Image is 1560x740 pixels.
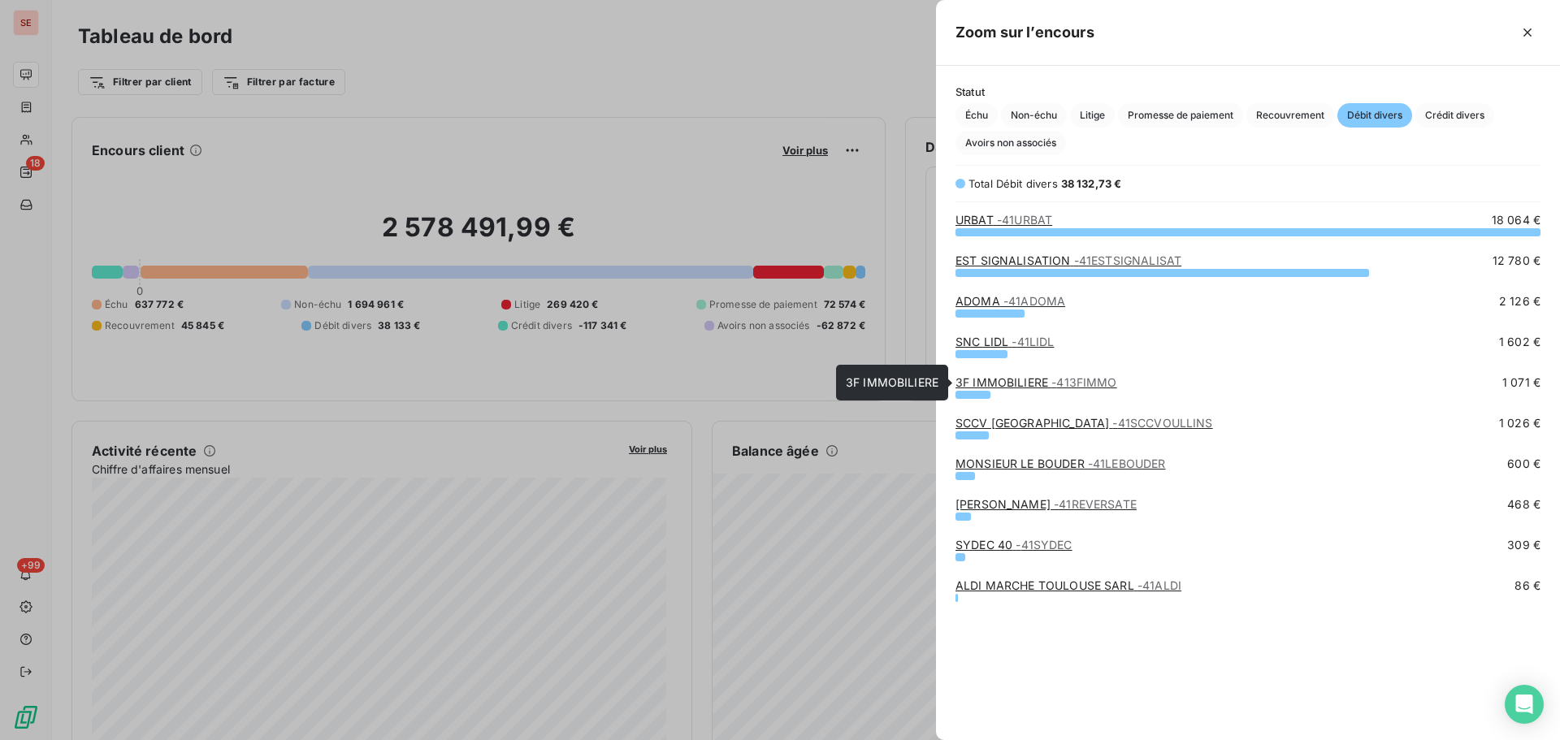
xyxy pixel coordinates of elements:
button: Crédit divers [1415,103,1494,128]
span: 2 126 € [1499,293,1540,309]
span: 3F IMMOBILIERE [846,375,938,389]
a: 3F IMMOBILIERE [955,375,1117,389]
a: SYDEC 40 [955,538,1072,552]
span: - 41ESTSIGNALISAT [1074,253,1181,267]
span: 468 € [1507,496,1540,513]
button: Recouvrement [1246,103,1334,128]
button: Débit divers [1337,103,1412,128]
span: - 41ALDI [1137,578,1181,592]
span: 1 071 € [1502,374,1540,391]
a: MONSIEUR LE BOUDER [955,457,1166,470]
div: grid [936,212,1560,721]
span: 86 € [1514,578,1540,594]
a: [PERSON_NAME] [955,497,1137,511]
span: 18 064 € [1492,212,1540,228]
button: Litige [1070,103,1115,128]
h5: Zoom sur l’encours [955,21,1094,44]
span: - 41ADOMA [1003,294,1065,308]
button: Avoirs non associés [955,131,1066,155]
a: SCCV [GEOGRAPHIC_DATA] [955,416,1213,430]
span: - 41URBAT [997,213,1052,227]
span: - 413FIMMO [1051,375,1116,389]
span: - 41SYDEC [1016,538,1072,552]
a: ADOMA [955,294,1065,308]
span: - 41SCCVOULLINS [1112,416,1212,430]
a: URBAT [955,213,1052,227]
span: 1 602 € [1499,334,1540,350]
span: 309 € [1507,537,1540,553]
span: 600 € [1507,456,1540,472]
span: - 41LEBOUDER [1088,457,1166,470]
span: 1 026 € [1499,415,1540,431]
span: 38 132,73 € [1061,177,1122,190]
span: 12 780 € [1493,253,1540,269]
a: ALDI MARCHE TOULOUSE SARL [955,578,1181,592]
span: Statut [955,85,1540,98]
button: Promesse de paiement [1118,103,1243,128]
div: Open Intercom Messenger [1505,685,1544,724]
a: EST SIGNALISATION [955,253,1181,267]
button: Échu [955,103,998,128]
a: SNC LIDL [955,335,1054,348]
button: Non-échu [1001,103,1067,128]
span: Total Débit divers [968,177,1058,190]
span: - 41REVERSATE [1054,497,1137,511]
span: - 41LIDL [1012,335,1054,348]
